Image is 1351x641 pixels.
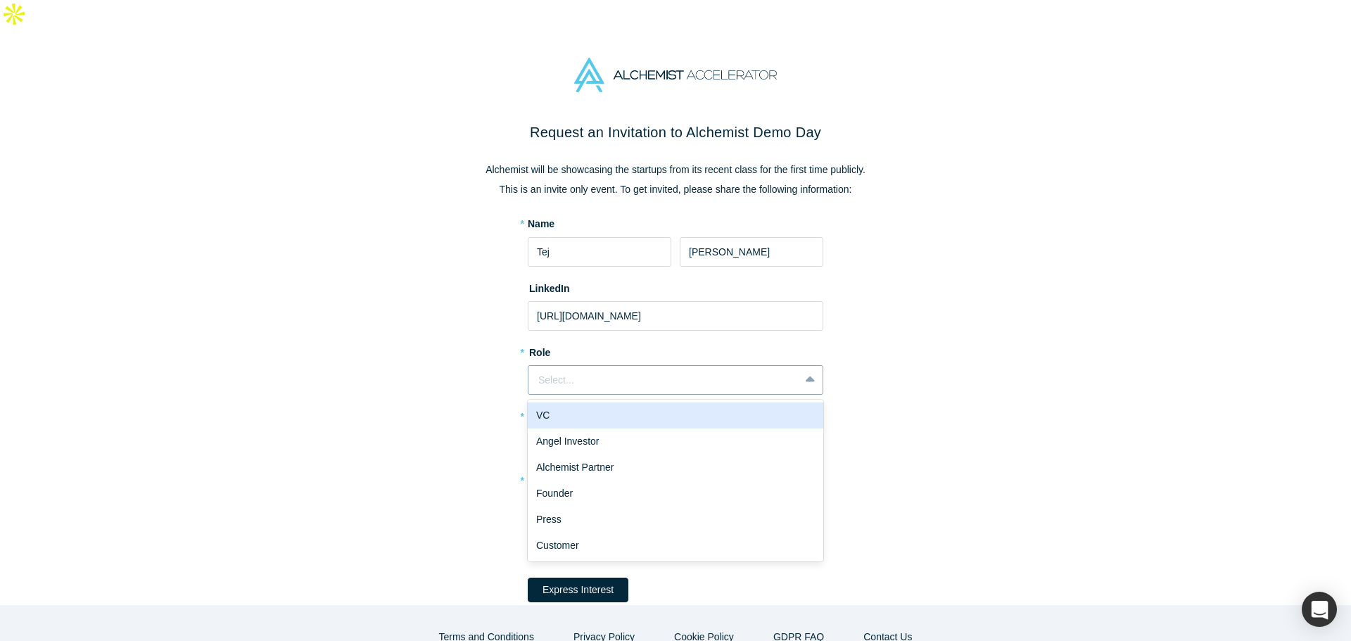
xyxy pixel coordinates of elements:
p: Alchemist will be showcasing the startups from its recent class for the first time publicly. [380,163,971,177]
div: Press [528,507,823,533]
label: Role [528,341,823,360]
div: Alchemist Partner [528,455,823,481]
label: Name [528,217,554,231]
div: Angel Investor [528,429,823,455]
div: Customer [528,533,823,559]
button: Express Interest [528,578,628,602]
div: Founder [528,481,823,507]
div: VC [528,402,823,429]
h2: Request an Invitation to Alchemist Demo Day [380,122,971,143]
div: Select... [538,373,789,388]
input: First Name [528,237,671,267]
label: LinkedIn [528,277,570,296]
img: Alchemist Accelerator Logo [574,58,777,92]
input: Last Name [680,237,823,267]
p: This is an invite only event. To get invited, please share the following information: [380,182,971,197]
